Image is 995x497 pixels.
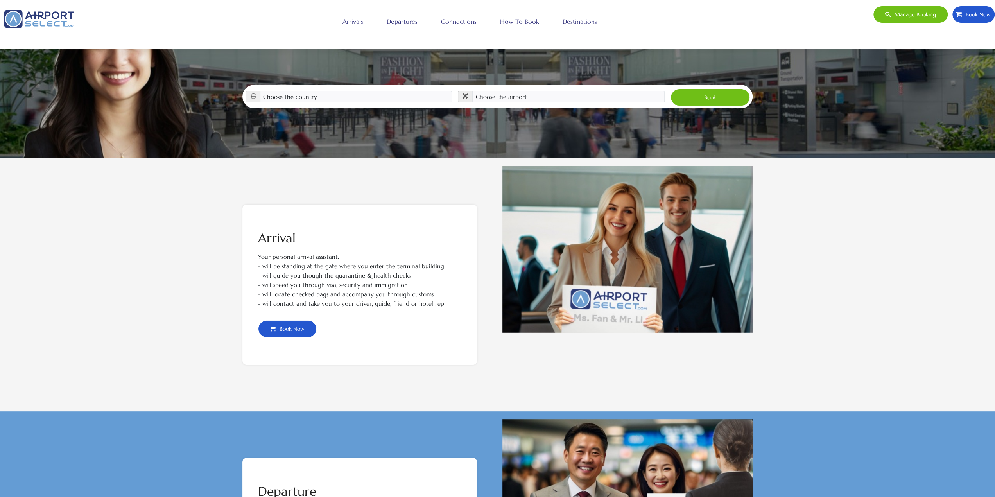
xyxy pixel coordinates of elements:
span: Book Now [962,6,991,23]
a: Destinations [561,12,599,31]
a: Manage booking [873,6,948,23]
a: Book Now [258,320,317,337]
a: How to book [498,12,541,31]
p: Your personal arrival assistant: - will be standing at the gate where you enter the terminal buil... [258,252,461,280]
h2: Arrival [258,232,461,244]
a: Connections [439,12,479,31]
p: - will speed you through visa, security and immigration - will locate checked bags and accompany ... [258,280,461,309]
div: Airport Select VIP Arrival [242,166,753,404]
span: Book Now [276,321,305,337]
span: Manage booking [891,6,936,23]
button: Book [671,89,750,106]
a: Book Now [952,6,995,23]
a: Departures [385,12,420,31]
a: Arrivals [341,12,365,31]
